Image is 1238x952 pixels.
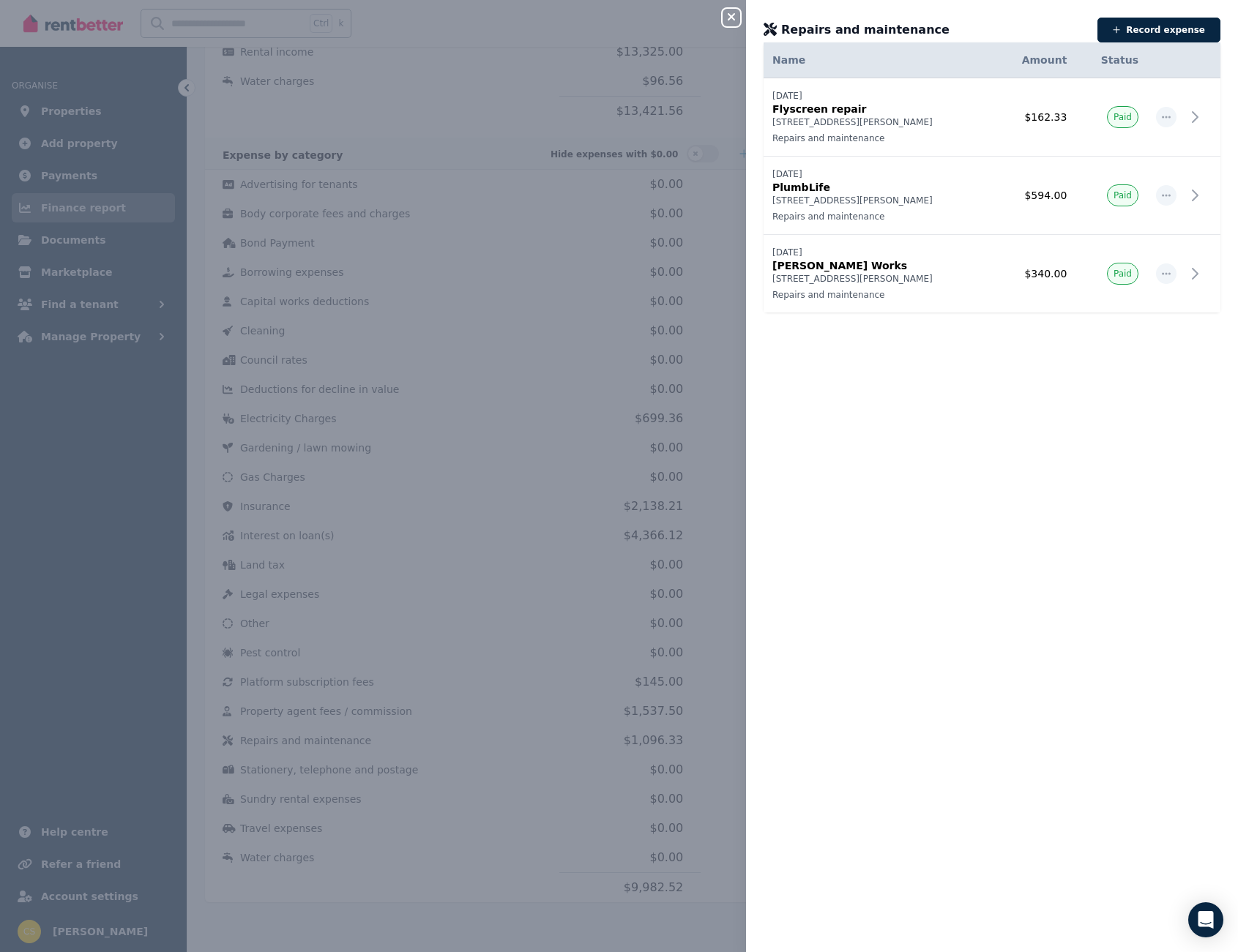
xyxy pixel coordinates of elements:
[772,132,985,144] p: Repairs and maintenance
[772,116,985,128] p: [STREET_ADDRESS][PERSON_NAME]
[772,90,985,102] p: [DATE]
[1075,42,1147,78] th: Status
[772,273,985,285] p: [STREET_ADDRESS][PERSON_NAME]
[772,168,985,180] p: [DATE]
[772,180,985,195] p: PlumbLife
[772,102,985,116] p: Flyscreen repair
[764,42,994,78] th: Name
[1114,111,1132,123] span: Paid
[994,42,1075,78] th: Amount
[772,247,985,258] p: [DATE]
[1097,18,1220,42] button: Record expense
[1114,190,1132,201] span: Paid
[772,289,985,301] p: Repairs and maintenance
[1188,902,1223,937] div: Open Intercom Messenger
[772,195,985,206] p: [STREET_ADDRESS][PERSON_NAME]
[994,78,1075,157] td: $162.33
[772,211,985,222] p: Repairs and maintenance
[994,235,1075,313] td: $340.00
[994,157,1075,235] td: $594.00
[772,258,985,273] p: [PERSON_NAME] Works
[781,21,950,39] span: Repairs and maintenance
[1114,268,1132,280] span: Paid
